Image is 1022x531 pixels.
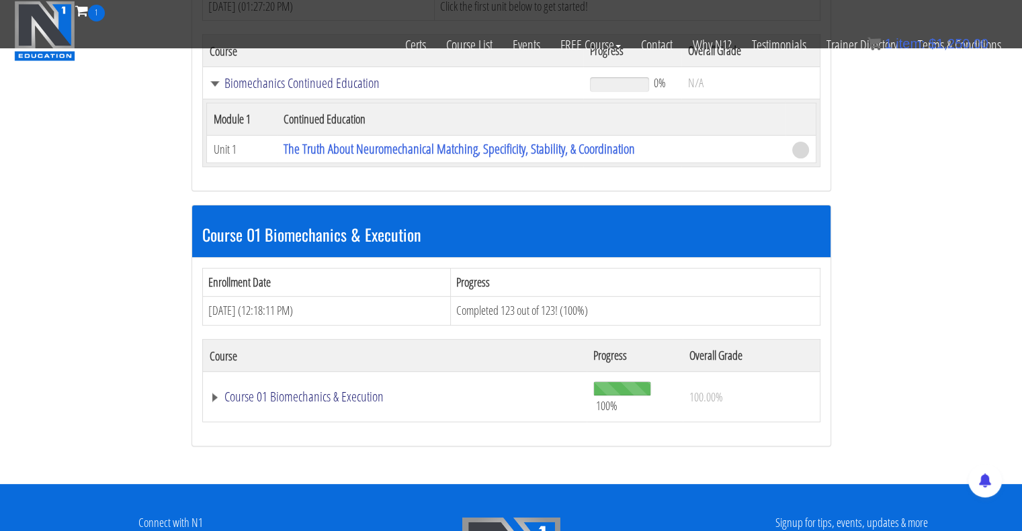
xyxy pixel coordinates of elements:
[202,226,820,243] h3: Course 01 Biomechanics & Execution
[929,36,988,51] bdi: 1,250.00
[691,516,1012,530] h4: Signup for tips, events, updates & more
[742,21,816,68] a: Testimonials
[816,21,908,68] a: Trainer Directory
[867,37,881,50] img: icon11.png
[654,75,666,90] span: 0%
[683,21,742,68] a: Why N1?
[631,21,683,68] a: Contact
[884,36,892,51] span: 1
[867,36,988,51] a: 1 item: $1,250.00
[202,297,450,326] td: [DATE] (12:18:11 PM)
[202,268,450,297] th: Enrollment Date
[206,103,277,136] th: Module 1
[206,136,277,163] td: Unit 1
[277,103,785,136] th: Continued Education
[683,372,820,422] td: 100.00%
[10,516,331,530] h4: Connect with N1
[210,77,577,90] a: Biomechanics Continued Education
[210,390,581,403] a: Course 01 Biomechanics & Execution
[550,21,631,68] a: FREE Course
[681,67,820,99] td: N/A
[908,21,1011,68] a: Terms & Conditions
[896,36,925,51] span: item:
[284,140,635,158] a: The Truth About Neuromechanical Matching, Specificity, Stability, & Coordination
[450,268,820,297] th: Progress
[503,21,550,68] a: Events
[929,36,936,51] span: $
[75,1,105,19] a: 1
[587,340,683,372] th: Progress
[436,21,503,68] a: Course List
[88,5,105,21] span: 1
[683,340,820,372] th: Overall Grade
[596,398,618,413] span: 100%
[14,1,75,61] img: n1-education
[450,297,820,326] td: Completed 123 out of 123! (100%)
[395,21,436,68] a: Certs
[202,340,587,372] th: Course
